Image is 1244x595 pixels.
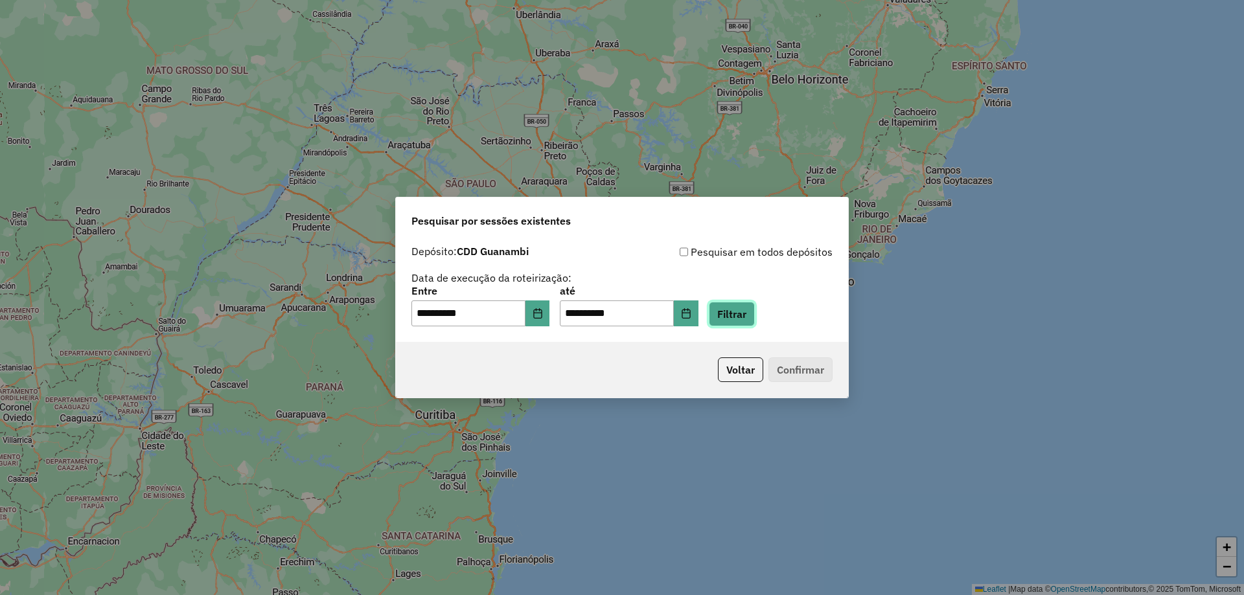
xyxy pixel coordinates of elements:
button: Choose Date [525,300,550,326]
label: Entre [411,283,549,298]
label: até [560,283,698,298]
button: Choose Date [674,300,698,326]
button: Voltar [718,357,763,382]
strong: CDD Guanambi [457,245,529,258]
button: Filtrar [709,302,755,326]
span: Pesquisar por sessões existentes [411,213,571,229]
div: Pesquisar em todos depósitos [622,244,833,260]
label: Depósito: [411,243,529,259]
label: Data de execução da roteirização: [411,270,571,286]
